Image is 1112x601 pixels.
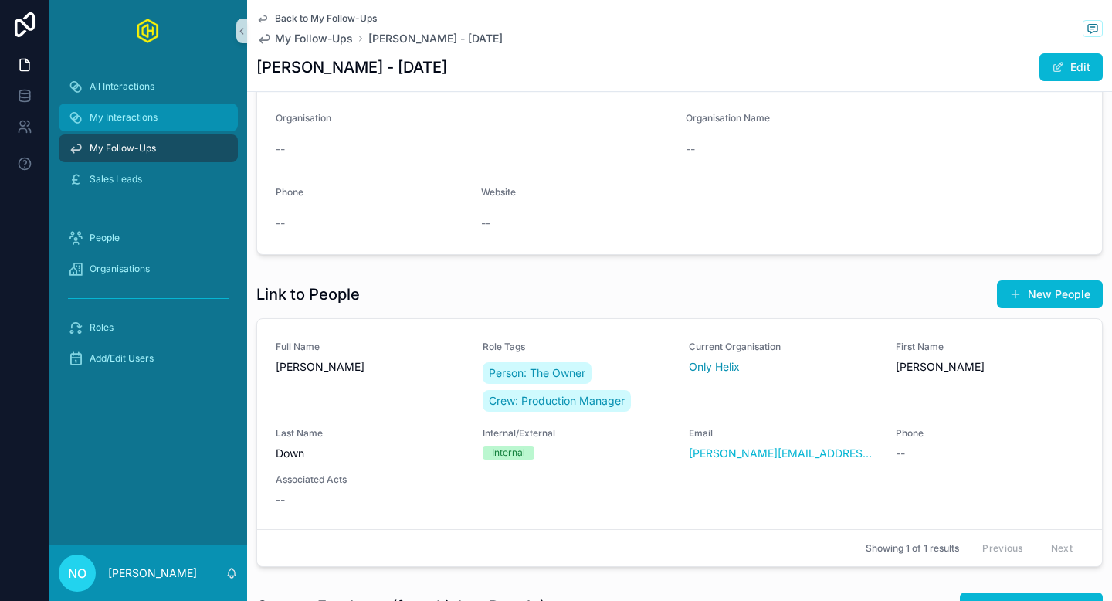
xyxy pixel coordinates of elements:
[483,390,631,412] a: Crew: Production Manager
[90,142,156,154] span: My Follow-Ups
[489,393,625,409] span: Crew: Production Manager
[483,427,671,440] span: Internal/External
[896,359,1084,375] span: [PERSON_NAME]
[90,173,142,185] span: Sales Leads
[492,446,525,460] div: Internal
[276,112,331,124] span: Organisation
[689,341,877,353] span: Current Organisation
[483,341,671,353] span: Role Tags
[59,73,238,100] a: All Interactions
[256,12,377,25] a: Back to My Follow-Ups
[59,224,238,252] a: People
[689,427,877,440] span: Email
[90,321,114,334] span: Roles
[90,111,158,124] span: My Interactions
[276,141,285,157] span: --
[59,255,238,283] a: Organisations
[1039,53,1103,81] button: Edit
[997,280,1103,308] button: New People
[866,542,959,555] span: Showing 1 of 1 results
[368,31,503,46] a: [PERSON_NAME] - [DATE]
[276,446,464,461] span: Down
[276,216,285,231] span: --
[256,56,447,78] h1: [PERSON_NAME] - [DATE]
[481,216,490,231] span: --
[686,141,695,157] span: --
[689,446,877,461] a: [PERSON_NAME][EMAIL_ADDRESS][DOMAIN_NAME]
[59,134,238,162] a: My Follow-Ups
[59,165,238,193] a: Sales Leads
[481,186,516,198] span: Website
[896,446,905,461] span: --
[686,112,770,124] span: Organisation Name
[90,263,150,275] span: Organisations
[108,565,197,581] p: [PERSON_NAME]
[276,186,303,198] span: Phone
[276,474,464,486] span: Associated Acts
[483,362,592,384] a: Person: The Owner
[276,427,464,440] span: Last Name
[59,314,238,341] a: Roles
[59,345,238,372] a: Add/Edit Users
[256,284,360,305] h1: Link to People
[137,19,160,43] img: App logo
[276,341,464,353] span: Full Name
[489,365,585,381] span: Person: The Owner
[276,359,464,375] span: [PERSON_NAME]
[90,80,154,93] span: All Interactions
[256,31,353,46] a: My Follow-Ups
[275,31,353,46] span: My Follow-Ups
[59,104,238,131] a: My Interactions
[276,492,285,508] span: --
[90,352,154,365] span: Add/Edit Users
[68,564,86,582] span: NO
[275,12,377,25] span: Back to My Follow-Ups
[257,319,1102,529] a: Full Name[PERSON_NAME]Role TagsPerson: The OwnerCrew: Production ManagerCurrent OrganisationOnly ...
[49,62,247,392] div: scrollable content
[689,359,740,375] a: Only Helix
[90,232,120,244] span: People
[896,341,1084,353] span: First Name
[896,427,1084,440] span: Phone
